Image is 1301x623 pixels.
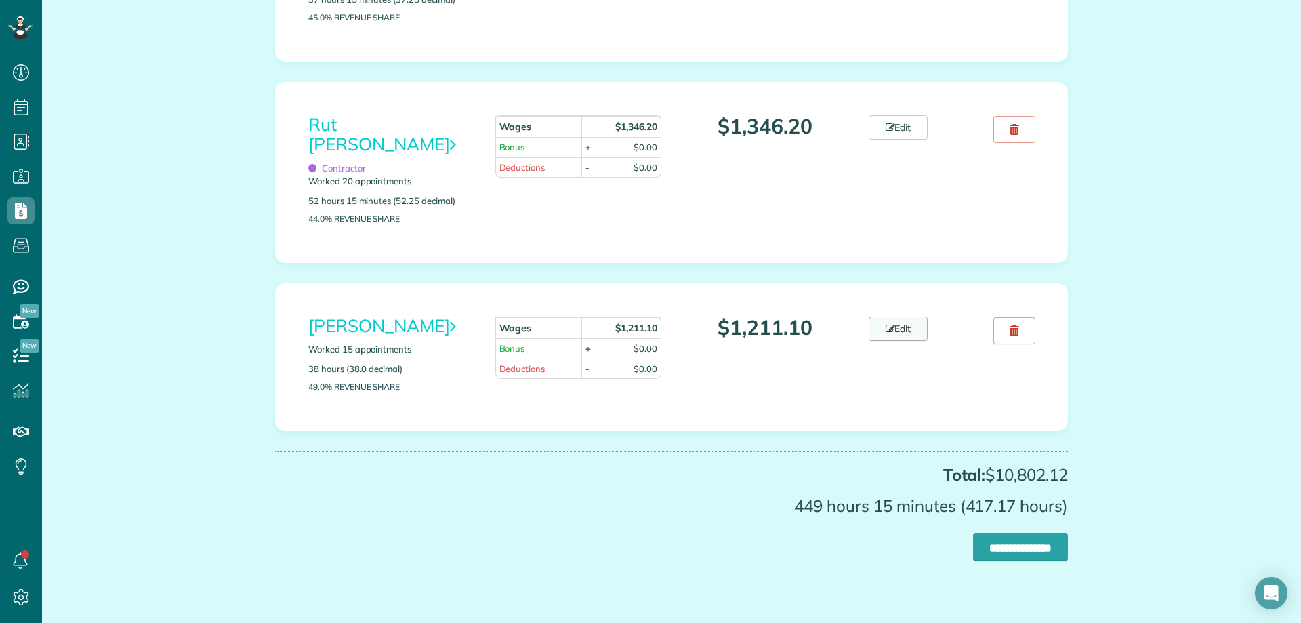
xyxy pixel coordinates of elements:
div: $0.00 [634,363,657,376]
div: - [585,161,590,174]
p: 38 hours (38.0 decimal) [308,363,475,376]
p: $1,346.20 [682,115,848,138]
span: New [20,304,39,318]
td: Deductions [495,359,581,379]
p: $10,802.12 [275,466,1068,483]
div: - [585,363,590,376]
div: $0.00 [634,161,657,174]
p: 44.0% Revenue Share [308,214,475,223]
strong: Total: [943,464,986,485]
div: $0.00 [634,342,657,355]
a: Edit [869,317,928,341]
span: Contractor [308,163,366,174]
td: Bonus [495,137,581,157]
strong: $1,211.10 [615,322,657,334]
div: $0.00 [634,141,657,154]
a: [PERSON_NAME] [308,315,455,337]
p: 45.0% Revenue Share [308,13,475,22]
a: Edit [869,115,928,140]
strong: $1,346.20 [615,121,657,133]
p: 49.0% Revenue Share [308,382,475,391]
strong: Wages [499,322,532,334]
div: + [585,141,591,154]
a: Rut [PERSON_NAME] [308,113,455,155]
span: New [20,339,39,353]
td: Bonus [495,338,581,359]
p: $1,211.10 [682,317,848,339]
p: 52 hours 15 minutes (52.25 decimal) [308,195,475,207]
div: + [585,342,591,355]
div: Open Intercom Messenger [1255,577,1287,609]
strong: Wages [499,121,532,133]
p: 449 hours 15 minutes (417.17 hours) [275,497,1068,515]
p: Worked 15 appointments [308,343,475,356]
td: Deductions [495,157,581,178]
p: Worked 20 appointments [308,175,475,188]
